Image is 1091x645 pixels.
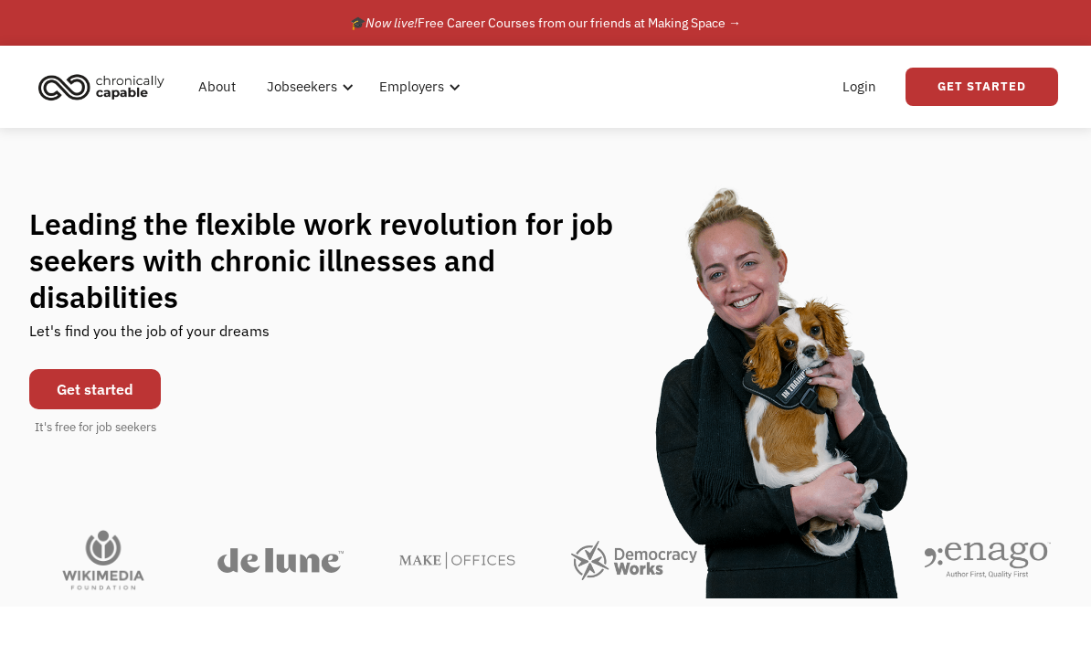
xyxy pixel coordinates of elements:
div: Jobseekers [256,58,359,116]
div: Employers [368,58,466,116]
img: Chronically Capable logo [33,67,170,107]
a: Login [831,58,887,116]
a: Get started [29,369,161,409]
div: 🎓 Free Career Courses from our friends at Making Space → [350,12,741,34]
em: Now live! [365,15,418,31]
div: Jobseekers [267,76,337,98]
a: home [33,67,178,107]
div: Let's find you the job of your dreams [29,315,270,360]
h1: Leading the flexible work revolution for job seekers with chronic illnesses and disabilities [29,206,649,315]
div: It's free for job seekers [35,418,156,437]
a: About [187,58,247,116]
div: Employers [379,76,444,98]
a: Get Started [906,68,1058,106]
